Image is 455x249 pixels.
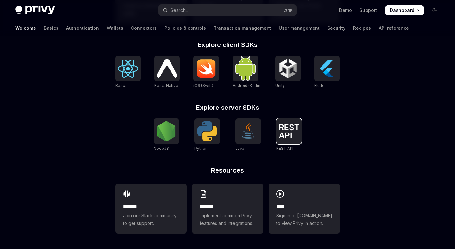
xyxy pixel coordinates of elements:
[107,20,123,36] a: Wallets
[115,83,126,88] span: React
[276,146,293,151] span: REST API
[314,56,340,89] a: FlutterFlutter
[154,118,179,152] a: NodeJSNodeJS
[197,121,217,141] img: Python
[360,7,377,13] a: Support
[15,20,36,36] a: Welcome
[279,20,320,36] a: User management
[279,124,299,138] img: REST API
[235,56,256,80] img: Android (Kotlin)
[235,118,261,152] a: JavaJava
[115,184,187,234] a: **** **Join our Slack community to get support.
[275,56,301,89] a: UnityUnity
[118,60,138,78] img: React
[283,8,293,13] span: Ctrl K
[327,20,345,36] a: Security
[275,83,285,88] span: Unity
[194,146,208,151] span: Python
[200,212,256,227] span: Implement common Privy features and integrations.
[390,7,414,13] span: Dashboard
[278,58,298,79] img: Unity
[158,4,296,16] button: Open search
[66,20,99,36] a: Authentication
[115,56,141,89] a: ReactReact
[164,20,206,36] a: Policies & controls
[238,121,258,141] img: Java
[154,146,169,151] span: NodeJS
[115,167,340,173] h2: Resources
[233,83,262,88] span: Android (Kotlin)
[235,146,244,151] span: Java
[353,20,371,36] a: Recipes
[276,118,302,152] a: REST APIREST API
[157,59,177,77] img: React Native
[154,56,180,89] a: React NativeReact Native
[154,83,178,88] span: React Native
[196,59,216,78] img: iOS (Swift)
[156,121,177,141] img: NodeJS
[123,212,179,227] span: Join our Slack community to get support.
[194,118,220,152] a: PythonPython
[171,6,188,14] div: Search...
[385,5,424,15] a: Dashboard
[214,20,271,36] a: Transaction management
[317,58,337,79] img: Flutter
[193,83,213,88] span: iOS (Swift)
[15,6,55,15] img: dark logo
[233,56,262,89] a: Android (Kotlin)Android (Kotlin)
[429,5,440,15] button: Toggle dark mode
[276,212,332,227] span: Sign in to [DOMAIN_NAME] to view Privy in action.
[192,184,263,234] a: **** **Implement common Privy features and integrations.
[339,7,352,13] a: Demo
[115,104,340,111] h2: Explore server SDKs
[193,56,219,89] a: iOS (Swift)iOS (Swift)
[115,42,340,48] h2: Explore client SDKs
[269,184,340,234] a: ****Sign in to [DOMAIN_NAME] to view Privy in action.
[44,20,58,36] a: Basics
[131,20,157,36] a: Connectors
[379,20,409,36] a: API reference
[314,83,326,88] span: Flutter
